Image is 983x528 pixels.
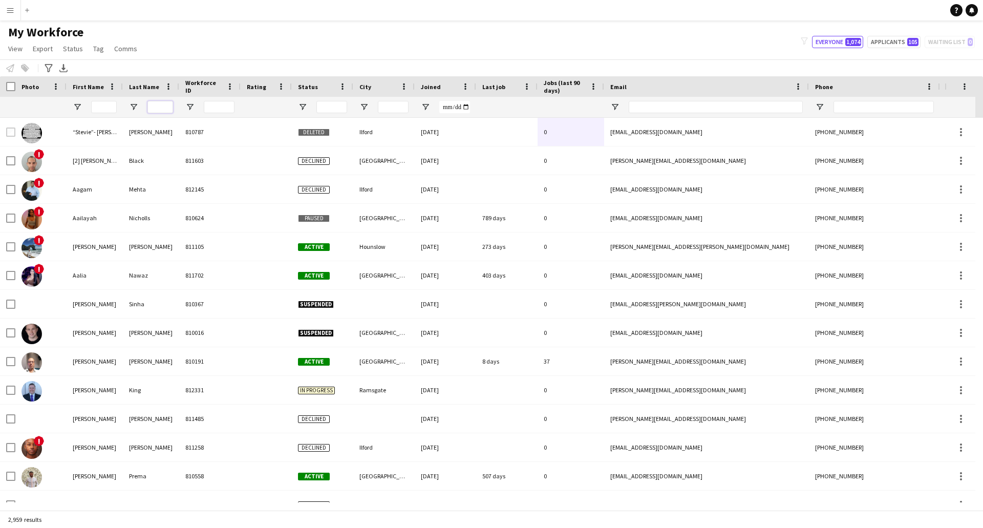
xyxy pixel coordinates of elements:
div: 811485 [179,405,241,433]
div: Nicholls [123,204,179,232]
img: Aaron Edwards [22,352,42,373]
img: Aaron Davies [22,324,42,344]
input: Email Filter Input [629,101,803,113]
img: Aakash Panuganti [22,238,42,258]
div: [PHONE_NUMBER] [809,118,940,146]
span: Paused [298,215,330,222]
button: Open Filter Menu [610,102,619,112]
div: 0 [538,319,604,347]
div: 0 [538,462,604,490]
a: Status [59,42,87,55]
span: Declined [298,186,330,194]
div: [EMAIL_ADDRESS][DOMAIN_NAME] [604,261,809,289]
div: [DATE] [415,175,476,203]
input: First Name Filter Input [91,101,117,113]
button: Open Filter Menu [815,102,824,112]
span: Joined [421,83,441,91]
button: Open Filter Menu [359,102,369,112]
div: [PERSON_NAME] [67,462,123,490]
span: Active [298,473,330,480]
img: Aalia Nawaz [22,266,42,287]
a: Tag [89,42,108,55]
div: Aailayah [67,204,123,232]
div: 811702 [179,261,241,289]
a: Comms [110,42,141,55]
span: ! [34,178,44,188]
div: [DATE] [415,491,476,519]
div: [PHONE_NUMBER] [809,233,940,261]
div: 0 [538,433,604,461]
div: 0 [538,491,604,519]
span: Deleted [298,129,330,136]
div: [DATE] [415,233,476,261]
input: Last Name Filter Input [147,101,173,113]
div: [PERSON_NAME] [67,319,123,347]
div: Sinha [123,290,179,318]
div: 0 [538,175,604,203]
div: [PERSON_NAME][EMAIL_ADDRESS][DOMAIN_NAME] [604,146,809,175]
div: [PERSON_NAME] [123,233,179,261]
div: [PHONE_NUMBER] [809,462,940,490]
div: [PERSON_NAME] [67,376,123,404]
div: [PERSON_NAME] [67,290,123,318]
div: [DATE] [415,319,476,347]
span: Declined [298,157,330,165]
button: Open Filter Menu [185,102,195,112]
div: Ramsgate [353,376,415,404]
div: [EMAIL_ADDRESS][DOMAIN_NAME] [604,462,809,490]
div: 810191 [179,347,241,375]
span: Comms [114,44,137,53]
span: Rating [247,83,266,91]
div: [DATE] [415,118,476,146]
div: 507 days [476,462,538,490]
img: [2] Bradley Black [22,152,42,172]
img: Aaron Mowatt [22,438,42,459]
div: [PERSON_NAME] [67,491,123,519]
div: [DATE] [415,204,476,232]
input: Workforce ID Filter Input [204,101,234,113]
div: Mehta [123,175,179,203]
div: [PERSON_NAME] [123,118,179,146]
span: In progress [298,387,335,394]
div: [PHONE_NUMBER] [809,405,940,433]
div: [PERSON_NAME] [123,347,179,375]
span: Declined [298,501,330,509]
button: Open Filter Menu [298,102,307,112]
app-action-btn: Export XLSX [57,62,70,74]
div: Ilford [353,175,415,203]
div: [PHONE_NUMBER] [809,175,940,203]
span: 1,074 [845,38,861,46]
span: Declined [298,444,330,452]
div: [PERSON_NAME] [67,405,123,433]
div: [PERSON_NAME] [123,319,179,347]
span: Tag [93,44,104,53]
button: Open Filter Menu [129,102,138,112]
div: Aagam [67,175,123,203]
div: [PERSON_NAME][EMAIL_ADDRESS][DOMAIN_NAME] [604,405,809,433]
span: Suspended [298,329,334,337]
div: King [123,376,179,404]
span: Jobs (last 90 days) [544,79,586,94]
span: My Workforce [8,25,83,40]
span: Workforce ID [185,79,222,94]
input: Status Filter Input [316,101,347,113]
div: [GEOGRAPHIC_DATA] [353,204,415,232]
div: [PERSON_NAME] [123,433,179,461]
div: [DATE] [415,376,476,404]
span: 105 [907,38,918,46]
span: City [359,83,371,91]
div: [DATE] [415,433,476,461]
span: View [8,44,23,53]
span: ! [34,264,44,274]
span: Export [33,44,53,53]
div: 403 days [476,261,538,289]
span: Email [610,83,627,91]
span: ! [34,436,44,446]
div: [PHONE_NUMBER] [809,146,940,175]
div: [PHONE_NUMBER] [809,433,940,461]
div: Ilford [353,433,415,461]
div: [EMAIL_ADDRESS][DOMAIN_NAME] [604,433,809,461]
div: 0 [538,204,604,232]
img: Aailayah Nicholls [22,209,42,229]
div: Aalia [67,261,123,289]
